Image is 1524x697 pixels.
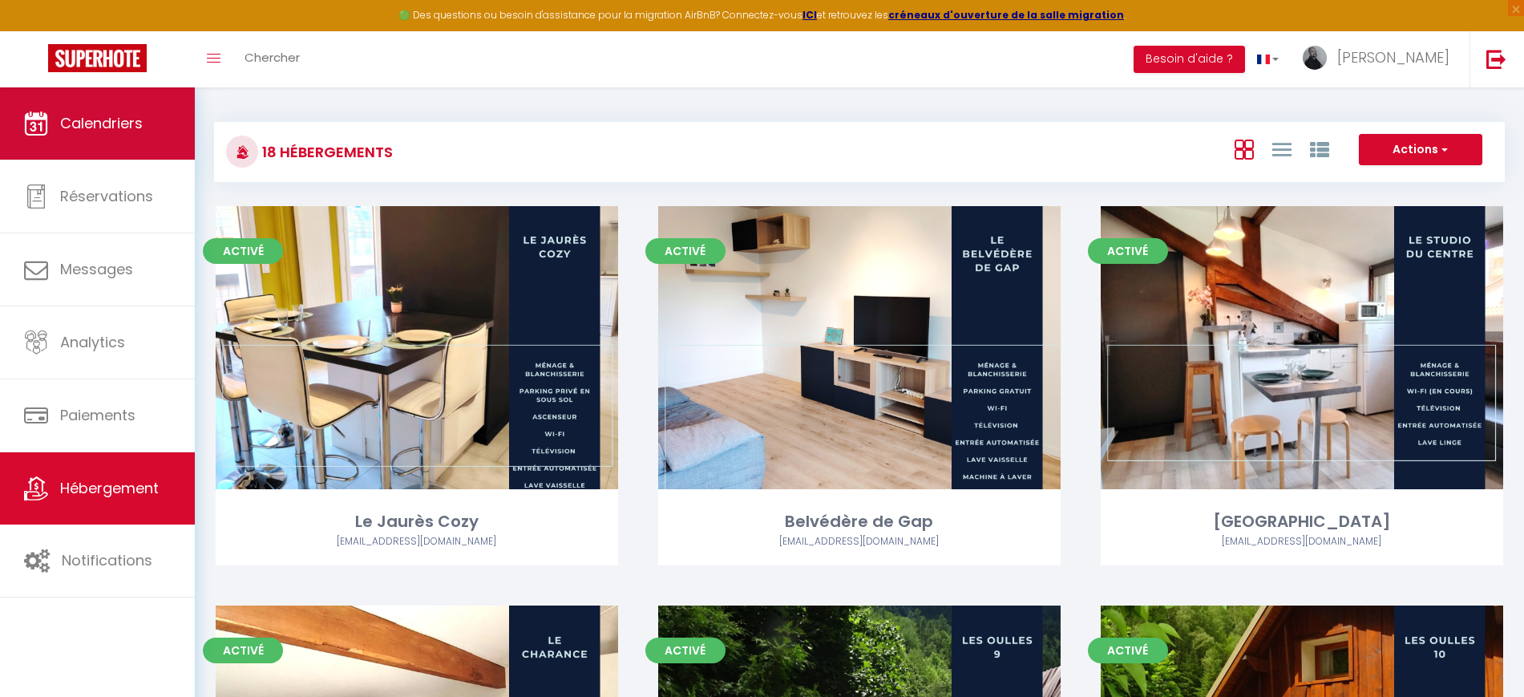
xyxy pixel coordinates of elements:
div: Airbnb [216,534,618,549]
a: Chercher [232,31,312,87]
span: Hébergement [60,478,159,498]
button: Actions [1359,134,1482,166]
span: Activé [645,238,726,264]
div: [GEOGRAPHIC_DATA] [1101,509,1503,534]
span: Chercher [245,49,300,66]
img: logout [1486,49,1506,69]
span: Notifications [62,550,152,570]
span: [PERSON_NAME] [1337,47,1449,67]
a: Vue en Liste [1272,136,1292,162]
div: Airbnb [658,534,1061,549]
span: Calendriers [60,113,143,133]
span: Activé [645,638,726,663]
span: Activé [1088,238,1168,264]
button: Ouvrir le widget de chat LiveChat [13,6,61,55]
span: Activé [203,238,283,264]
a: Vue en Box [1235,136,1254,162]
button: Besoin d'aide ? [1134,46,1245,73]
span: Messages [60,259,133,279]
div: Airbnb [1101,534,1503,549]
a: créneaux d'ouverture de la salle migration [888,8,1124,22]
span: Paiements [60,405,135,425]
a: ICI [802,8,817,22]
span: Analytics [60,332,125,352]
div: Belvédère de Gap [658,509,1061,534]
h3: 18 Hébergements [258,134,393,170]
a: Vue par Groupe [1310,136,1329,162]
span: Activé [203,638,283,663]
img: ... [1303,46,1327,70]
img: Super Booking [48,44,147,72]
span: Réservations [60,186,153,206]
a: ... [PERSON_NAME] [1291,31,1469,87]
div: Le Jaurès Cozy [216,509,618,534]
span: Activé [1088,638,1168,663]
